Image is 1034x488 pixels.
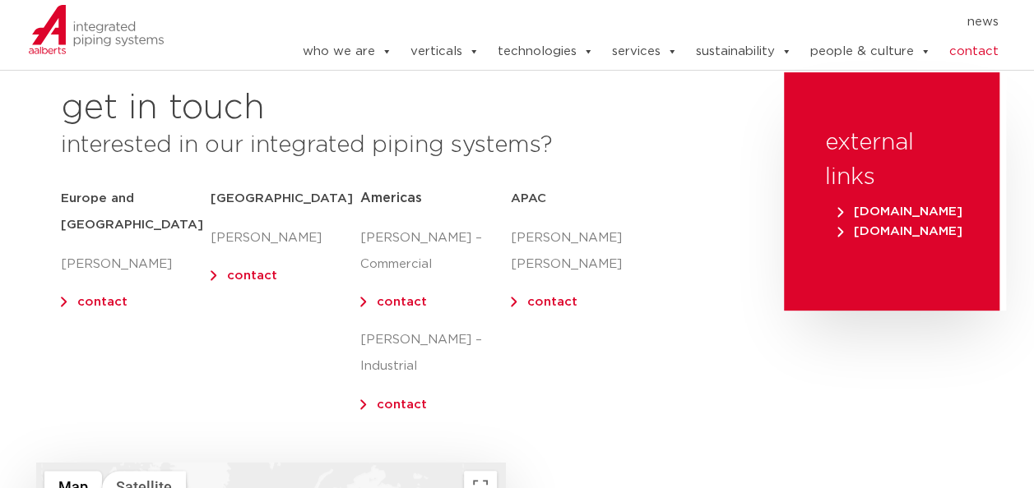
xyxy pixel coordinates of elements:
[360,191,422,205] span: Americas
[948,35,998,68] a: contact
[360,225,510,278] p: [PERSON_NAME] – Commercial
[377,398,427,411] a: contact
[77,296,128,308] a: contact
[211,225,360,251] p: [PERSON_NAME]
[837,225,962,237] span: [DOMAIN_NAME]
[967,9,998,35] a: news
[611,35,677,68] a: services
[825,126,958,195] h3: external links
[695,35,791,68] a: sustainability
[211,186,360,212] h5: [GEOGRAPHIC_DATA]
[61,192,203,231] strong: Europe and [GEOGRAPHIC_DATA]
[377,296,427,308] a: contact
[837,205,962,218] span: [DOMAIN_NAME]
[833,225,967,237] a: [DOMAIN_NAME]
[61,128,743,163] h3: interested in our integrated piping systems?
[61,251,211,278] p: [PERSON_NAME]
[360,327,510,380] p: [PERSON_NAME] – Industrial
[227,269,277,282] a: contact
[252,9,999,35] nav: Menu
[61,89,265,128] h2: get in touch
[497,35,593,68] a: technologies
[511,186,661,212] h5: APAC
[511,225,661,278] p: [PERSON_NAME] [PERSON_NAME]
[527,296,577,308] a: contact
[302,35,392,68] a: who we are
[410,35,479,68] a: verticals
[833,205,967,218] a: [DOMAIN_NAME]
[809,35,930,68] a: people & culture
